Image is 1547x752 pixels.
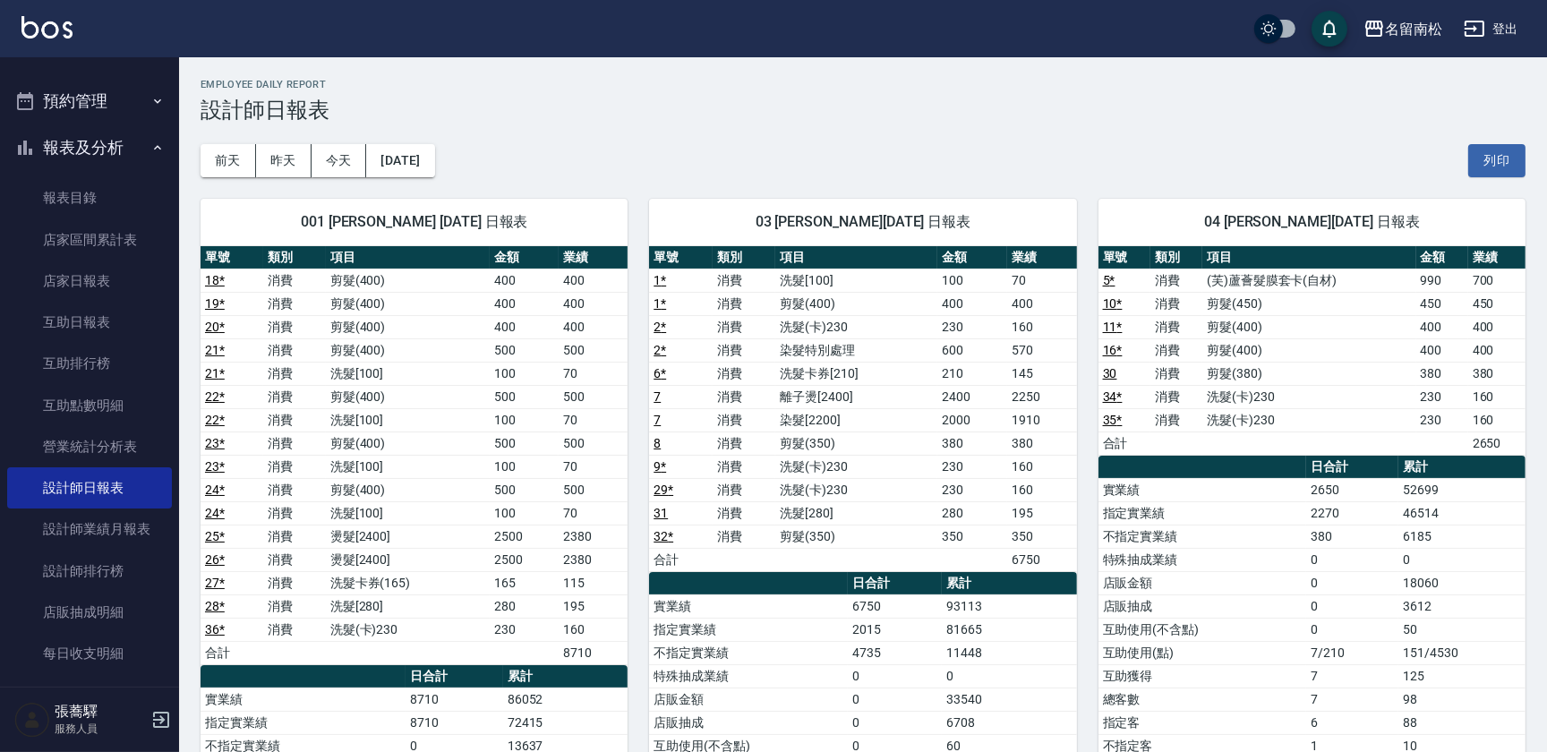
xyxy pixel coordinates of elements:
a: 8 [654,436,661,450]
td: 400 [1416,338,1468,362]
td: 2500 [490,548,559,571]
td: 0 [1398,548,1526,571]
td: 100 [490,362,559,385]
th: 累計 [1398,456,1526,479]
td: 洗髮(卡)230 [1202,385,1416,408]
td: 70 [559,455,628,478]
td: 165 [490,571,559,594]
td: 指定實業績 [201,711,406,734]
h2: Employee Daily Report [201,79,1526,90]
td: 剪髮(400) [326,385,490,408]
td: 100 [490,455,559,478]
button: 預約管理 [7,78,172,124]
td: 2380 [559,525,628,548]
a: 7 [654,389,661,404]
td: 4735 [848,641,942,664]
td: 400 [1468,338,1526,362]
td: 450 [1468,292,1526,315]
td: 洗髮[100] [326,455,490,478]
td: 剪髮(400) [326,478,490,501]
td: 400 [1468,315,1526,338]
table: a dense table [201,246,628,665]
td: 400 [490,269,559,292]
td: 210 [937,362,1007,385]
td: 互助使用(不含點) [1098,618,1307,641]
th: 日合計 [1306,456,1398,479]
td: 洗髮(卡)230 [1202,408,1416,432]
td: 400 [937,292,1007,315]
td: 6750 [848,594,942,618]
td: 500 [559,385,628,408]
a: 設計師排行榜 [7,551,172,592]
a: 店家日報表 [7,261,172,302]
table: a dense table [1098,246,1526,456]
td: 7/210 [1306,641,1398,664]
a: 店家區間累計表 [7,219,172,261]
td: 2380 [559,548,628,571]
td: 剪髮(400) [775,292,937,315]
td: 洗髮卡券[210] [775,362,937,385]
td: 350 [937,525,1007,548]
td: 剪髮(450) [1202,292,1416,315]
td: 230 [937,455,1007,478]
td: 7 [1306,688,1398,711]
td: 洗髮[100] [326,501,490,525]
td: 18060 [1398,571,1526,594]
td: 消費 [713,478,775,501]
td: 33540 [942,688,1076,711]
td: 消費 [1150,269,1202,292]
p: 服務人員 [55,721,146,737]
td: 消費 [713,432,775,455]
td: 燙髮[2400] [326,548,490,571]
td: 剪髮(350) [775,525,937,548]
td: 2400 [937,385,1007,408]
td: 洗髮[100] [326,408,490,432]
span: 03 [PERSON_NAME][DATE] 日報表 [671,213,1055,231]
td: 不指定實業績 [1098,525,1307,548]
td: 700 [1468,269,1526,292]
img: Person [14,702,50,738]
th: 業績 [559,246,628,269]
td: 0 [848,664,942,688]
td: 消費 [263,269,326,292]
a: 7 [654,413,661,427]
button: 列印 [1468,144,1526,177]
td: 400 [490,315,559,338]
button: save [1312,11,1347,47]
td: 160 [559,618,628,641]
td: 380 [1306,525,1398,548]
a: 店販抽成明細 [7,592,172,633]
td: 570 [1007,338,1077,362]
td: 洗髮卡券(165) [326,571,490,594]
a: 互助點數明細 [7,385,172,426]
th: 類別 [263,246,326,269]
td: 70 [559,362,628,385]
td: 消費 [263,455,326,478]
td: 400 [490,292,559,315]
td: 81665 [942,618,1076,641]
td: 195 [1007,501,1077,525]
td: 消費 [263,432,326,455]
th: 項目 [1202,246,1416,269]
button: 今天 [312,144,367,177]
td: 400 [559,315,628,338]
td: 互助使用(點) [1098,641,1307,664]
td: 100 [490,408,559,432]
td: 洗髮(卡)230 [775,315,937,338]
td: 實業績 [1098,478,1307,501]
a: 30 [1103,366,1117,380]
td: 500 [490,432,559,455]
td: 不指定實業績 [649,641,848,664]
td: 450 [1416,292,1468,315]
td: 消費 [713,338,775,362]
td: 剪髮(400) [326,338,490,362]
td: 280 [937,501,1007,525]
button: 客戶管理 [7,681,172,728]
td: 160 [1007,315,1077,338]
th: 項目 [326,246,490,269]
td: 52699 [1398,478,1526,501]
td: 洗髮(卡)230 [775,455,937,478]
td: 染髮特別處理 [775,338,937,362]
td: 消費 [713,408,775,432]
th: 單號 [201,246,263,269]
